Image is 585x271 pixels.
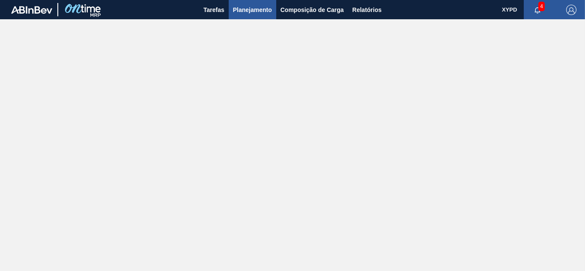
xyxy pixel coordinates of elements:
img: Logout [566,5,576,15]
span: Tarefas [203,5,224,15]
span: Planejamento [233,5,272,15]
span: 4 [538,2,545,11]
span: Composição de Carga [281,5,344,15]
img: TNhmsLtSVTkK8tSr43FrP2fwEKptu5GPRR3wAAAABJRU5ErkJggg== [11,6,52,14]
span: Relatórios [352,5,382,15]
button: Notificações [524,4,551,16]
